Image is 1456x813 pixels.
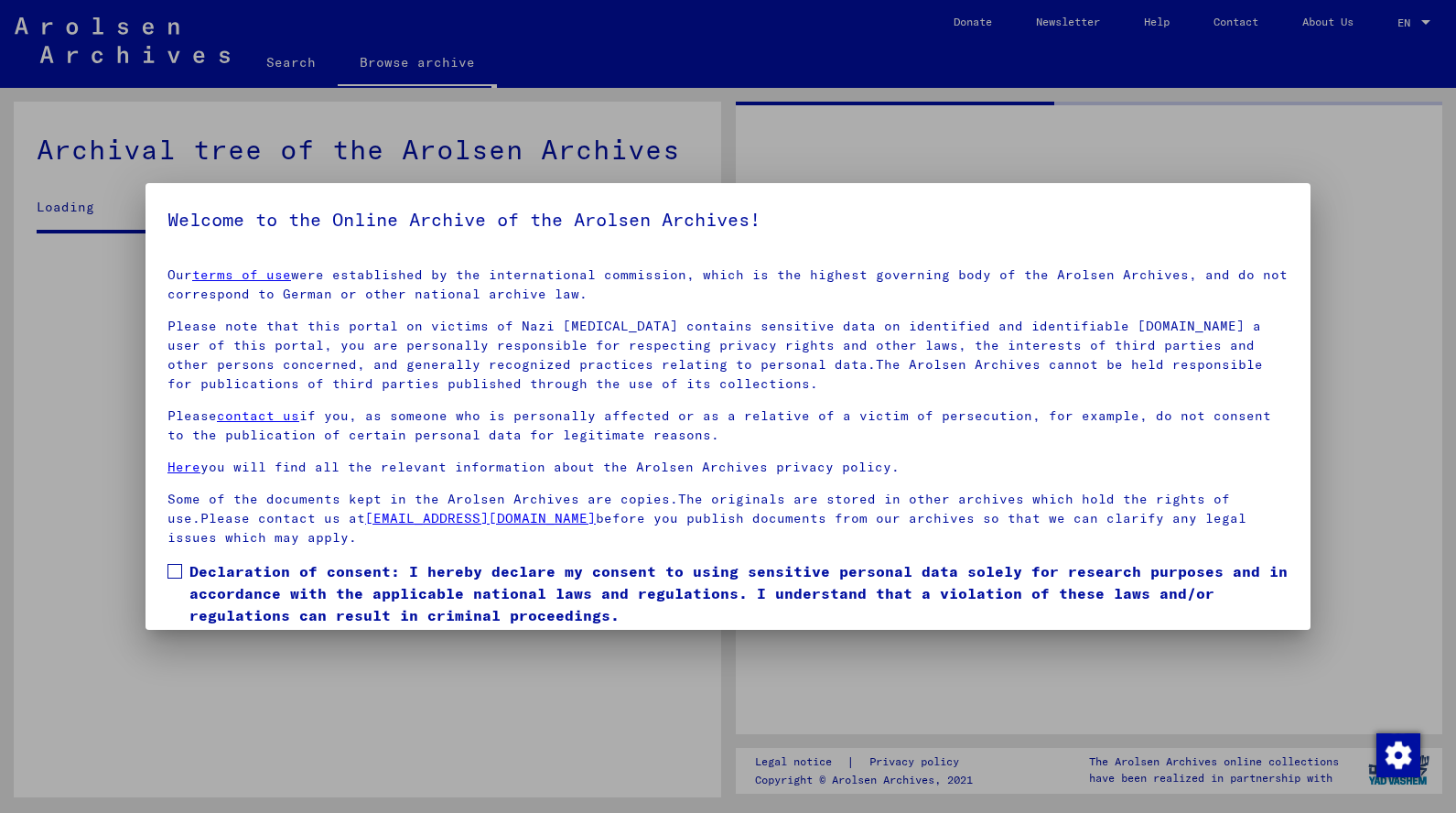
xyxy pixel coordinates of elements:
[1376,733,1420,777] img: Change consent
[167,406,1289,445] p: Please if you, as someone who is personally affected or as a relative of a victim of persecution,...
[167,490,1289,547] p: Some of the documents kept in the Arolsen Archives are copies.The originals are stored in other a...
[189,560,1289,626] span: Declaration of consent: I hereby declare my consent to using sensitive personal data solely for r...
[167,317,1289,394] p: Please note that this portal on victims of Nazi [MEDICAL_DATA] contains sensitive data on identif...
[167,459,200,475] a: Here
[192,266,291,283] a: terms of use
[217,407,299,424] a: contact us
[167,458,1289,477] p: you will find all the relevant information about the Arolsen Archives privacy policy.
[167,205,1289,234] h5: Welcome to the Online Archive of the Arolsen Archives!
[365,510,596,526] a: [EMAIL_ADDRESS][DOMAIN_NAME]
[167,266,1289,304] p: Our were established by the international commission, which is the highest governing body of the ...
